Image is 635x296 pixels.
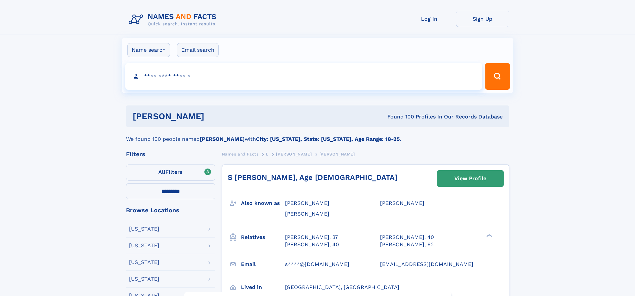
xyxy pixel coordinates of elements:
[126,207,215,213] div: Browse Locations
[129,276,159,282] div: [US_STATE]
[200,136,245,142] b: [PERSON_NAME]
[380,241,434,248] a: [PERSON_NAME], 62
[133,112,296,120] h1: [PERSON_NAME]
[285,234,338,241] a: [PERSON_NAME], 37
[222,150,259,158] a: Names and Facts
[437,171,503,187] a: View Profile
[241,232,285,243] h3: Relatives
[177,43,219,57] label: Email search
[454,171,486,186] div: View Profile
[125,63,482,90] input: search input
[276,150,312,158] a: [PERSON_NAME]
[126,127,509,143] div: We found 100 people named with .
[380,234,434,241] a: [PERSON_NAME], 40
[241,282,285,293] h3: Lived in
[256,136,400,142] b: City: [US_STATE], State: [US_STATE], Age Range: 18-25
[296,113,503,120] div: Found 100 Profiles In Our Records Database
[403,11,456,27] a: Log In
[456,11,509,27] a: Sign Up
[285,200,329,206] span: [PERSON_NAME]
[285,241,339,248] a: [PERSON_NAME], 40
[126,11,222,29] img: Logo Names and Facts
[485,63,510,90] button: Search Button
[485,233,493,238] div: ❯
[158,169,165,175] span: All
[129,226,159,232] div: [US_STATE]
[126,165,215,181] label: Filters
[319,152,355,157] span: [PERSON_NAME]
[127,43,170,57] label: Name search
[129,243,159,248] div: [US_STATE]
[285,211,329,217] span: [PERSON_NAME]
[266,152,269,157] span: L
[285,284,399,290] span: [GEOGRAPHIC_DATA], [GEOGRAPHIC_DATA]
[126,151,215,157] div: Filters
[228,173,397,182] a: S [PERSON_NAME], Age [DEMOGRAPHIC_DATA]
[380,261,473,267] span: [EMAIL_ADDRESS][DOMAIN_NAME]
[129,260,159,265] div: [US_STATE]
[266,150,269,158] a: L
[276,152,312,157] span: [PERSON_NAME]
[241,198,285,209] h3: Also known as
[380,200,424,206] span: [PERSON_NAME]
[241,259,285,270] h3: Email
